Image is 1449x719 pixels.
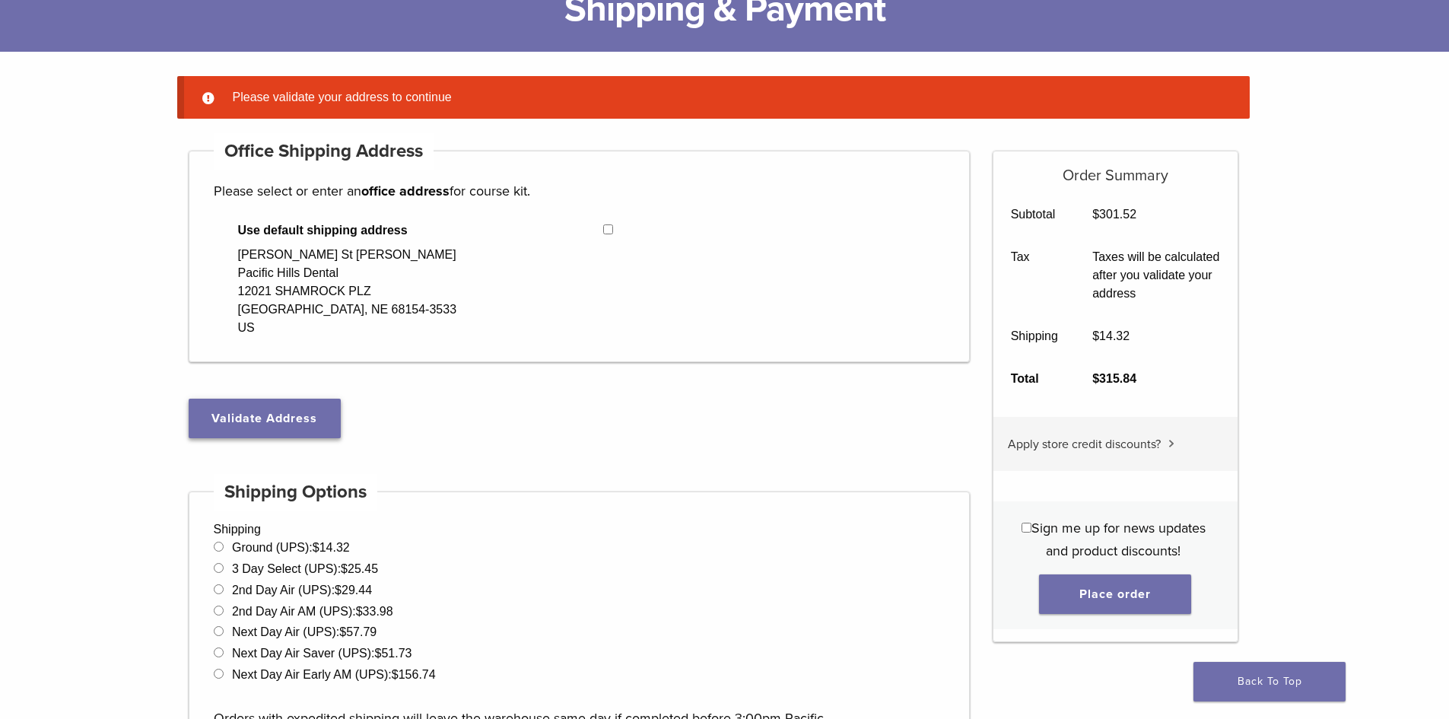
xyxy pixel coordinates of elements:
[232,605,393,618] label: 2nd Day Air AM (UPS):
[392,668,436,681] bdi: 156.74
[313,541,319,554] span: $
[238,246,457,337] div: [PERSON_NAME] St [PERSON_NAME] Pacific Hills Dental 12021 SHAMROCK PLZ [GEOGRAPHIC_DATA], NE 6815...
[1092,372,1099,385] span: $
[1092,329,1099,342] span: $
[335,584,342,597] span: $
[238,221,604,240] span: Use default shipping address
[993,315,1076,358] th: Shipping
[1076,236,1238,315] td: Taxes will be calculated after you validate your address
[335,584,372,597] bdi: 29.44
[232,541,350,554] label: Ground (UPS):
[1092,329,1130,342] bdi: 14.32
[993,151,1238,185] h5: Order Summary
[356,605,393,618] bdi: 33.98
[214,133,434,170] h4: Office Shipping Address
[1092,208,1099,221] span: $
[1092,372,1136,385] bdi: 315.84
[1168,440,1174,447] img: caret.svg
[189,399,341,438] button: Validate Address
[227,88,1225,107] li: Please validate your address to continue
[375,647,412,660] bdi: 51.73
[341,562,348,575] span: $
[356,605,363,618] span: $
[1092,208,1136,221] bdi: 301.52
[1008,437,1161,452] span: Apply store credit discounts?
[392,668,399,681] span: $
[232,625,377,638] label: Next Day Air (UPS):
[313,541,350,554] bdi: 14.32
[341,562,378,575] bdi: 25.45
[1022,523,1031,533] input: Sign me up for news updates and product discounts!
[361,183,450,199] strong: office address
[375,647,382,660] span: $
[993,358,1076,400] th: Total
[214,180,945,202] p: Please select or enter an for course kit.
[232,562,378,575] label: 3 Day Select (UPS):
[232,668,436,681] label: Next Day Air Early AM (UPS):
[232,584,372,597] label: 2nd Day Air (UPS):
[339,625,377,638] bdi: 57.79
[1193,662,1346,702] a: Back To Top
[232,647,412,660] label: Next Day Air Saver (UPS):
[993,193,1076,236] th: Subtotal
[339,625,346,638] span: $
[214,474,378,511] h4: Shipping Options
[1039,574,1191,614] button: Place order
[1031,520,1206,559] span: Sign me up for news updates and product discounts!
[993,236,1076,315] th: Tax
